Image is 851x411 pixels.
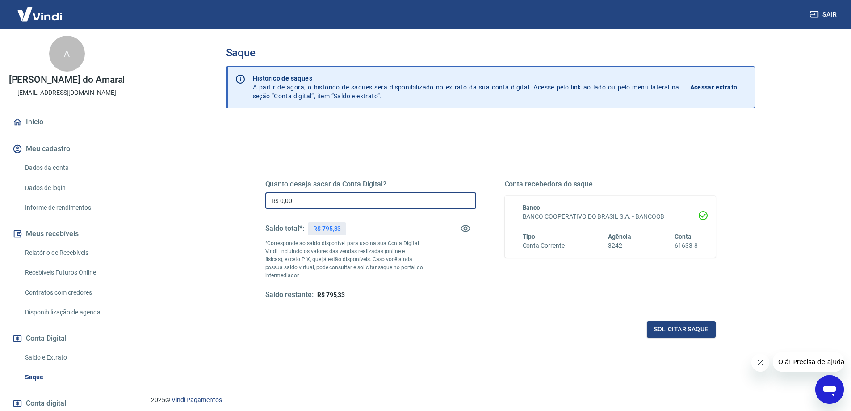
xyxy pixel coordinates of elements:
a: Dados da conta [21,159,123,177]
a: Vindi Pagamentos [172,396,222,403]
h5: Quanto deseja sacar da Conta Digital? [265,180,476,189]
a: Saldo e Extrato [21,348,123,367]
h5: Saldo restante: [265,290,314,300]
span: Agência [608,233,631,240]
iframe: Mensagem da empresa [773,352,844,372]
p: R$ 795,33 [313,224,341,233]
span: Conta [675,233,692,240]
h5: Saldo total*: [265,224,304,233]
button: Sair [808,6,840,23]
a: Contratos com credores [21,284,123,302]
button: Meu cadastro [11,139,123,159]
a: Relatório de Recebíveis [21,244,123,262]
p: Histórico de saques [253,74,679,83]
h6: 3242 [608,241,631,250]
h6: 61633-8 [675,241,698,250]
p: A partir de agora, o histórico de saques será disponibilizado no extrato da sua conta digital. Ac... [253,74,679,101]
button: Meus recebíveis [11,224,123,244]
a: Dados de login [21,179,123,197]
h3: Saque [226,47,755,59]
h5: Conta recebedora do saque [505,180,716,189]
a: Saque [21,368,123,386]
div: A [49,36,85,72]
span: Banco [523,204,541,211]
p: Acessar extrato [690,83,738,92]
button: Solicitar saque [647,321,716,338]
a: Recebíveis Futuros Online [21,263,123,282]
img: Vindi [11,0,69,28]
button: Conta Digital [11,329,123,348]
a: Informe de rendimentos [21,199,123,217]
p: [PERSON_NAME] do Amaral [9,75,125,85]
h6: Conta Corrente [523,241,565,250]
span: Conta digital [26,397,66,410]
a: Acessar extrato [690,74,747,101]
p: 2025 © [151,395,830,405]
a: Disponibilização de agenda [21,303,123,322]
span: R$ 795,33 [317,291,345,298]
p: *Corresponde ao saldo disponível para uso na sua Conta Digital Vindi. Incluindo os valores das ve... [265,239,423,280]
span: Tipo [523,233,536,240]
span: Olá! Precisa de ajuda? [5,6,75,13]
iframe: Botão para abrir a janela de mensagens [815,375,844,404]
a: Início [11,112,123,132]
iframe: Fechar mensagem [751,354,769,372]
h6: BANCO COOPERATIVO DO BRASIL S.A. - BANCOOB [523,212,698,221]
p: [EMAIL_ADDRESS][DOMAIN_NAME] [17,88,116,97]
